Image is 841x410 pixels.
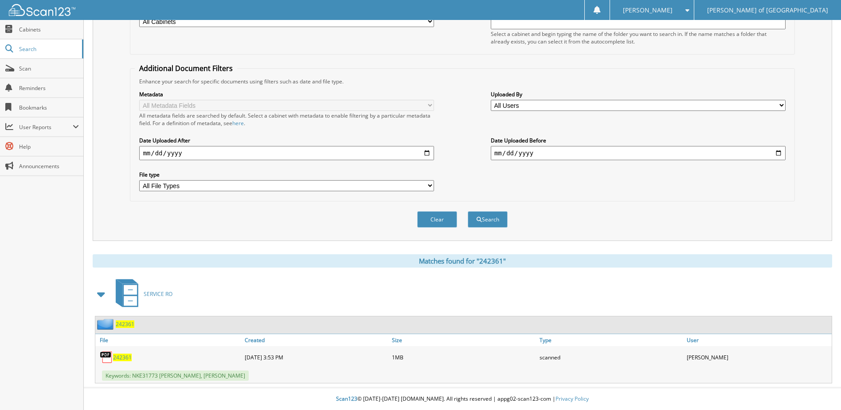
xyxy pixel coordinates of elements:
img: folder2.png [97,319,116,330]
a: File [95,334,243,346]
div: [DATE] 3:53 PM [243,348,390,366]
label: Uploaded By [491,91,786,98]
span: Keywords: NKE31773 [PERSON_NAME], [PERSON_NAME] [102,371,249,381]
a: SERVICE RO [110,276,172,311]
img: PDF.png [100,351,113,364]
label: Metadata [139,91,434,98]
button: Search [468,211,508,228]
div: Select a cabinet and begin typing the name of the folder you want to search in. If the name match... [491,30,786,45]
legend: Additional Document Filters [135,63,237,73]
button: Clear [417,211,457,228]
span: [PERSON_NAME] of [GEOGRAPHIC_DATA] [707,8,828,13]
a: 242361 [116,320,134,328]
a: 242361 [113,354,132,361]
div: Matches found for "242361" [93,254,832,268]
div: 1MB [390,348,537,366]
label: Date Uploaded After [139,137,434,144]
a: Created [243,334,390,346]
span: Scan [19,65,79,72]
a: Privacy Policy [555,395,589,402]
input: end [491,146,786,160]
span: Bookmarks [19,104,79,111]
label: File type [139,171,434,178]
a: here [232,119,244,127]
a: User [685,334,832,346]
div: © [DATE]-[DATE] [DOMAIN_NAME]. All rights reserved | appg02-scan123-com | [84,388,841,410]
span: User Reports [19,123,73,131]
a: Type [537,334,685,346]
span: SERVICE RO [144,290,172,298]
span: Help [19,143,79,150]
input: start [139,146,434,160]
a: Size [390,334,537,346]
div: Enhance your search for specific documents using filters such as date and file type. [135,78,790,85]
div: scanned [537,348,685,366]
span: [PERSON_NAME] [623,8,673,13]
div: All metadata fields are searched by default. Select a cabinet with metadata to enable filtering b... [139,112,434,127]
div: [PERSON_NAME] [685,348,832,366]
span: Scan123 [336,395,357,402]
label: Date Uploaded Before [491,137,786,144]
img: scan123-logo-white.svg [9,4,75,16]
span: Search [19,45,78,53]
span: Cabinets [19,26,79,33]
span: Announcements [19,162,79,170]
iframe: Chat Widget [797,367,841,410]
span: Reminders [19,84,79,92]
